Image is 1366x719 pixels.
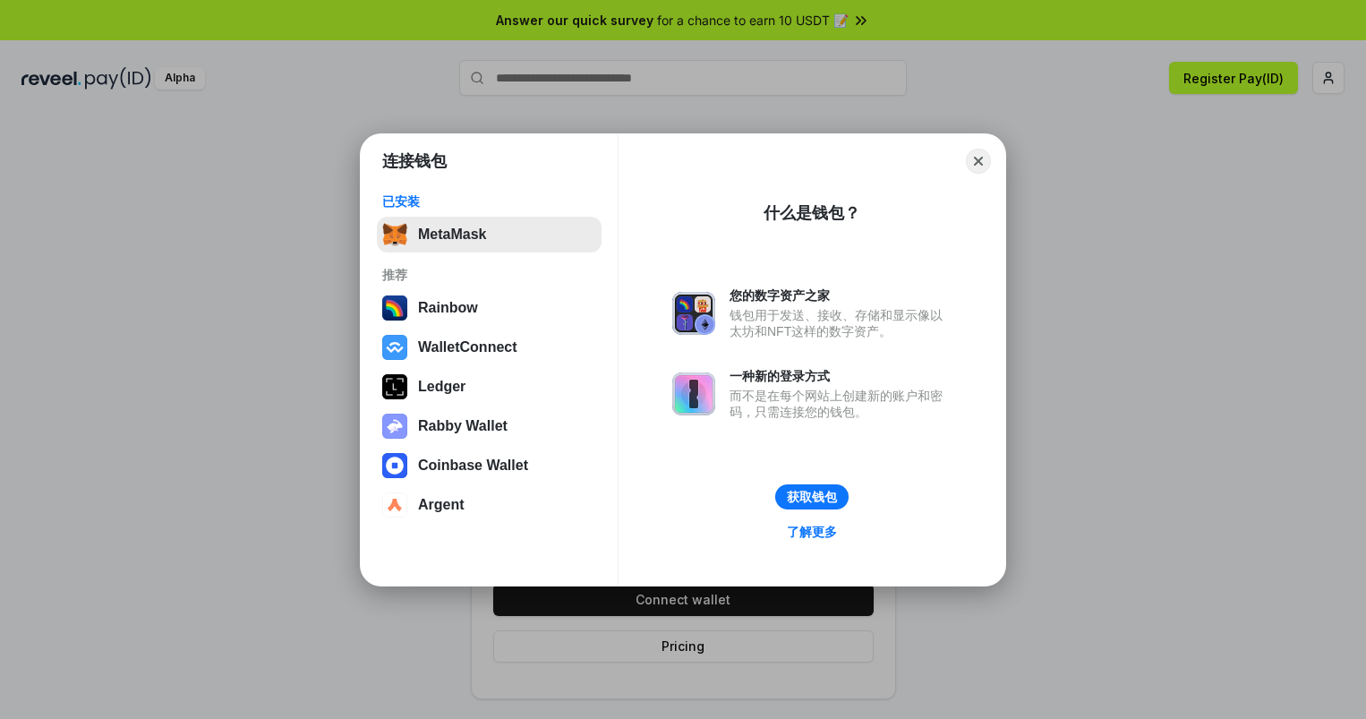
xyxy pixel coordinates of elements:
button: Rabby Wallet [377,408,602,444]
div: Rabby Wallet [418,418,508,434]
button: WalletConnect [377,330,602,365]
button: MetaMask [377,217,602,253]
div: WalletConnect [418,339,517,355]
img: svg+xml,%3Csvg%20xmlns%3D%22http%3A%2F%2Fwww.w3.org%2F2000%2Fsvg%22%20width%3D%2228%22%20height%3... [382,374,407,399]
div: Coinbase Wallet [418,458,528,474]
div: Rainbow [418,300,478,316]
img: svg+xml,%3Csvg%20width%3D%2228%22%20height%3D%2228%22%20viewBox%3D%220%200%2028%2028%22%20fill%3D... [382,492,407,518]
img: svg+xml,%3Csvg%20width%3D%22120%22%20height%3D%22120%22%20viewBox%3D%220%200%20120%20120%22%20fil... [382,295,407,321]
div: 而不是在每个网站上创建新的账户和密码，只需连接您的钱包。 [730,388,952,420]
div: 获取钱包 [787,489,837,505]
div: 钱包用于发送、接收、存储和显示像以太坊和NFT这样的数字资产。 [730,307,952,339]
button: Ledger [377,369,602,405]
button: Close [966,149,991,174]
button: Coinbase Wallet [377,448,602,484]
button: 获取钱包 [775,484,849,509]
img: svg+xml,%3Csvg%20xmlns%3D%22http%3A%2F%2Fwww.w3.org%2F2000%2Fsvg%22%20fill%3D%22none%22%20viewBox... [672,292,715,335]
img: svg+xml,%3Csvg%20width%3D%2228%22%20height%3D%2228%22%20viewBox%3D%220%200%2028%2028%22%20fill%3D... [382,335,407,360]
img: svg+xml,%3Csvg%20xmlns%3D%22http%3A%2F%2Fwww.w3.org%2F2000%2Fsvg%22%20fill%3D%22none%22%20viewBox... [382,414,407,439]
div: MetaMask [418,227,486,243]
img: svg+xml,%3Csvg%20width%3D%2228%22%20height%3D%2228%22%20viewBox%3D%220%200%2028%2028%22%20fill%3D... [382,453,407,478]
div: Ledger [418,379,465,395]
img: svg+xml,%3Csvg%20xmlns%3D%22http%3A%2F%2Fwww.w3.org%2F2000%2Fsvg%22%20fill%3D%22none%22%20viewBox... [672,372,715,415]
h1: 连接钱包 [382,150,447,172]
a: 了解更多 [776,520,848,544]
div: 一种新的登录方式 [730,368,952,384]
div: 推荐 [382,267,596,283]
div: 了解更多 [787,524,837,540]
button: Rainbow [377,290,602,326]
div: Argent [418,497,465,513]
img: svg+xml,%3Csvg%20fill%3D%22none%22%20height%3D%2233%22%20viewBox%3D%220%200%2035%2033%22%20width%... [382,222,407,247]
div: 什么是钱包？ [764,202,860,224]
button: Argent [377,487,602,523]
div: 您的数字资产之家 [730,287,952,304]
div: 已安装 [382,193,596,210]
